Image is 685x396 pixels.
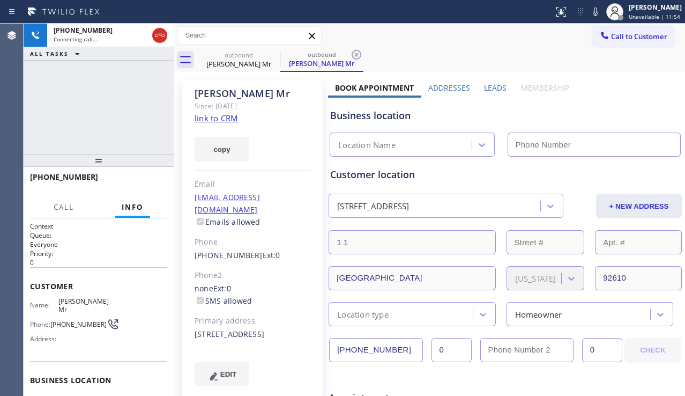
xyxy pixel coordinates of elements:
[195,283,310,307] div: none
[521,83,569,93] label: Membership
[195,87,310,100] div: [PERSON_NAME] Mr
[588,4,603,19] button: Mute
[337,308,389,320] div: Location type
[281,48,362,71] div: Vijay Mr
[329,266,495,290] input: City
[54,202,74,212] span: Call
[24,47,90,60] button: ALL TASKS
[592,26,674,47] button: Call to Customer
[122,202,144,212] span: Info
[195,192,260,215] a: [EMAIL_ADDRESS][DOMAIN_NAME]
[198,59,279,69] div: [PERSON_NAME] Mr
[595,266,682,290] input: ZIP
[624,338,681,363] button: CHECK
[195,217,260,227] label: Emails allowed
[338,139,396,151] div: Location Name
[329,230,495,254] input: Address
[152,28,167,43] button: Hang up
[30,301,58,309] span: Name:
[195,296,252,306] label: SMS allowed
[195,328,310,341] div: [STREET_ADDRESS]
[30,231,167,240] h2: Queue:
[281,58,362,68] div: [PERSON_NAME] Mr
[195,178,310,190] div: Email
[195,100,310,112] div: Since: [DATE]
[330,167,680,182] div: Customer location
[30,240,167,249] p: Everyone
[195,362,249,386] button: EDIT
[54,35,97,43] span: Connecting call…
[115,197,150,218] button: Info
[281,50,362,58] div: outbound
[50,320,107,328] span: [PHONE_NUMBER]
[195,315,310,327] div: Primary address
[596,194,682,218] button: + NEW ADDRESS
[195,113,238,123] a: link to CRM
[58,297,112,314] span: [PERSON_NAME] Mr
[198,48,279,72] div: Vijay Mr
[30,258,167,267] p: 0
[195,269,310,282] div: Phone2
[30,249,167,258] h2: Priority:
[428,83,470,93] label: Addresses
[197,218,204,225] input: Emails allowed
[507,230,585,254] input: Street #
[480,338,574,362] input: Phone Number 2
[595,230,682,254] input: Apt. #
[220,370,236,378] span: EDIT
[30,375,167,385] span: Business location
[629,3,682,12] div: [PERSON_NAME]
[30,50,69,57] span: ALL TASKS
[30,172,98,182] span: [PHONE_NUMBER]
[195,236,310,248] div: Phone
[195,137,249,162] button: copy
[611,32,667,41] span: Call to Customer
[330,108,680,123] div: Business location
[30,335,58,343] span: Address:
[30,222,167,231] h1: Context
[629,13,680,20] span: Unavailable | 11:54
[213,283,231,294] span: Ext: 0
[47,197,80,218] button: Call
[197,297,204,304] input: SMS allowed
[335,83,414,93] label: Book Appointment
[263,250,280,260] span: Ext: 0
[337,200,409,212] div: [STREET_ADDRESS]
[515,308,562,320] div: Homeowner
[54,26,113,35] span: [PHONE_NUMBER]
[582,338,622,362] input: Ext. 2
[484,83,507,93] label: Leads
[177,27,321,44] input: Search
[431,338,472,362] input: Ext.
[329,338,422,362] input: Phone Number
[30,320,50,328] span: Phone:
[508,133,681,157] input: Phone Number
[195,250,263,260] a: [PHONE_NUMBER]
[198,51,279,59] div: outbound
[30,281,167,291] span: Customer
